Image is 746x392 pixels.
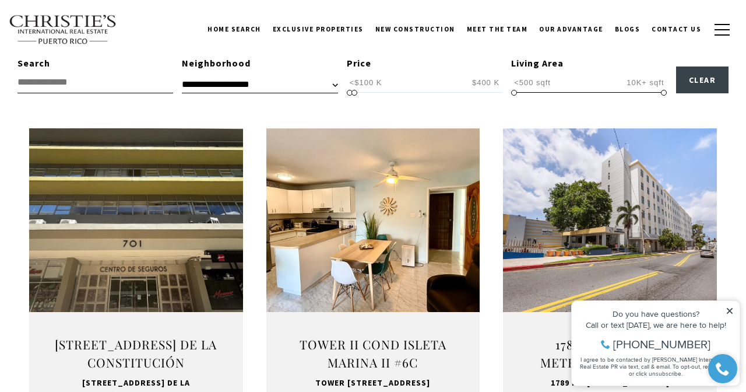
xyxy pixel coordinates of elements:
div: Search [17,56,173,71]
span: $400 K [469,77,502,88]
div: Neighborhood [182,56,337,71]
a: Blogs [609,15,646,44]
button: button [707,13,737,47]
button: Clear [676,66,729,93]
img: Christie's International Real Estate text transparent background [9,15,117,45]
span: 10K+ sqft [624,77,667,88]
span: Exclusive Properties [273,25,364,33]
a: Home Search [202,15,267,44]
a: Exclusive Properties [267,15,370,44]
span: New Construction [375,25,455,33]
span: Blogs [615,25,641,33]
a: Our Advantage [533,15,609,44]
span: Contact Us [652,25,701,33]
div: Call or text [DATE], we are here to help! [12,37,168,45]
a: Meet the Team [461,15,534,44]
div: Price [347,56,502,71]
a: New Construction [370,15,461,44]
span: [PHONE_NUMBER] [48,55,145,66]
span: <500 sqft [511,77,554,88]
span: Our Advantage [539,25,603,33]
span: <$100 K [347,77,385,88]
div: Do you have questions? [12,26,168,34]
span: I agree to be contacted by [PERSON_NAME] International Real Estate PR via text, call & email. To ... [15,72,166,94]
div: Living Area [511,56,667,71]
